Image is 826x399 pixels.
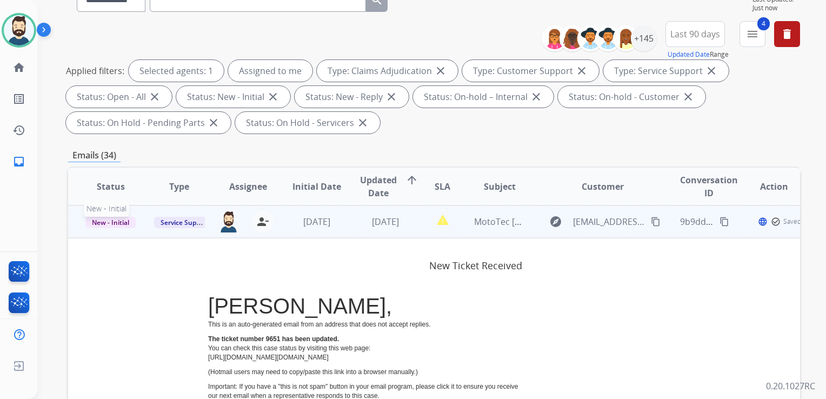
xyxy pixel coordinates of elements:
mat-icon: list_alt [12,92,25,105]
mat-icon: close [575,64,588,77]
div: Status: Open - All [66,86,172,108]
span: Subject [484,180,516,193]
mat-icon: close [705,64,718,77]
div: +145 [631,25,657,51]
mat-icon: close [356,116,369,129]
span: Last 90 days [670,32,720,36]
div: Status: On-hold – Internal [413,86,554,108]
mat-icon: language [758,217,768,227]
span: [EMAIL_ADDRESS][DOMAIN_NAME] [573,215,645,228]
mat-icon: explore [549,215,562,228]
p: 0.20.1027RC [766,380,815,393]
p: This is an auto-generated email from an address that does not accept replies. [208,320,522,329]
mat-icon: close [207,116,220,129]
mat-icon: inbox [12,155,25,168]
mat-icon: content_copy [720,217,729,227]
button: 4 [740,21,765,47]
span: New - Initial [84,201,129,217]
span: Service Support [154,217,216,228]
h1: [PERSON_NAME], [208,292,522,320]
th: Action [731,168,800,205]
div: Selected agents: 1 [129,60,224,82]
div: Assigned to me [228,60,312,82]
div: Status: New - Initial [176,86,290,108]
mat-icon: home [12,61,25,74]
div: Type: Customer Support [462,60,599,82]
p: Applied filters: [66,64,124,77]
span: Updated Date [360,174,397,199]
div: Status: On-hold - Customer [558,86,705,108]
mat-icon: close [530,90,543,103]
div: Status: On Hold - Servicers [235,112,380,134]
span: Conversation ID [680,174,738,199]
span: New Ticket Received [429,259,522,272]
span: Initial Date [292,180,341,193]
img: avatar [4,15,34,45]
p: You can check this case status by visiting this web page: [URL][DOMAIN_NAME][DOMAIN_NAME] [208,335,522,362]
button: Last 90 days [665,21,725,47]
span: [DATE] [372,216,399,228]
p: Emails (34) [68,149,121,162]
span: New - Initial [85,217,136,228]
img: agent-avatar [218,211,239,232]
mat-icon: delete [781,28,794,41]
mat-icon: report_problem [436,214,449,227]
span: Range [668,50,729,59]
span: Type [169,180,189,193]
strong: The ticket number 9651 has been updated. [208,335,339,343]
mat-icon: history [12,124,25,137]
mat-icon: person_remove [256,215,269,228]
span: Customer [582,180,624,193]
div: Type: Service Support [603,60,729,82]
mat-icon: close [267,90,279,103]
span: Status [97,180,125,193]
mat-icon: menu [746,28,759,41]
mat-icon: close [385,90,398,103]
p: (Hotmail users may need to copy/paste this link into a browser manually.) [208,368,522,377]
span: Saved [783,217,801,226]
span: 4 [757,17,770,30]
span: MotoTec [GEOGRAPHIC_DATA]: Product Support Reply Ticket#9651 [474,216,746,228]
mat-icon: close [682,90,695,103]
div: Type: Claims Adjudication [317,60,458,82]
span: [DATE] [303,216,330,228]
div: Status: New - Reply [295,86,409,108]
div: Status: On Hold - Pending Parts [66,112,231,134]
mat-icon: check_circle_outline [771,217,781,227]
mat-icon: content_copy [651,217,661,227]
button: Updated Date [668,50,710,59]
span: Assignee [229,180,267,193]
span: SLA [435,180,450,193]
mat-icon: close [434,64,447,77]
span: Just now [752,4,800,12]
mat-icon: arrow_upward [405,174,418,187]
mat-icon: close [148,90,161,103]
